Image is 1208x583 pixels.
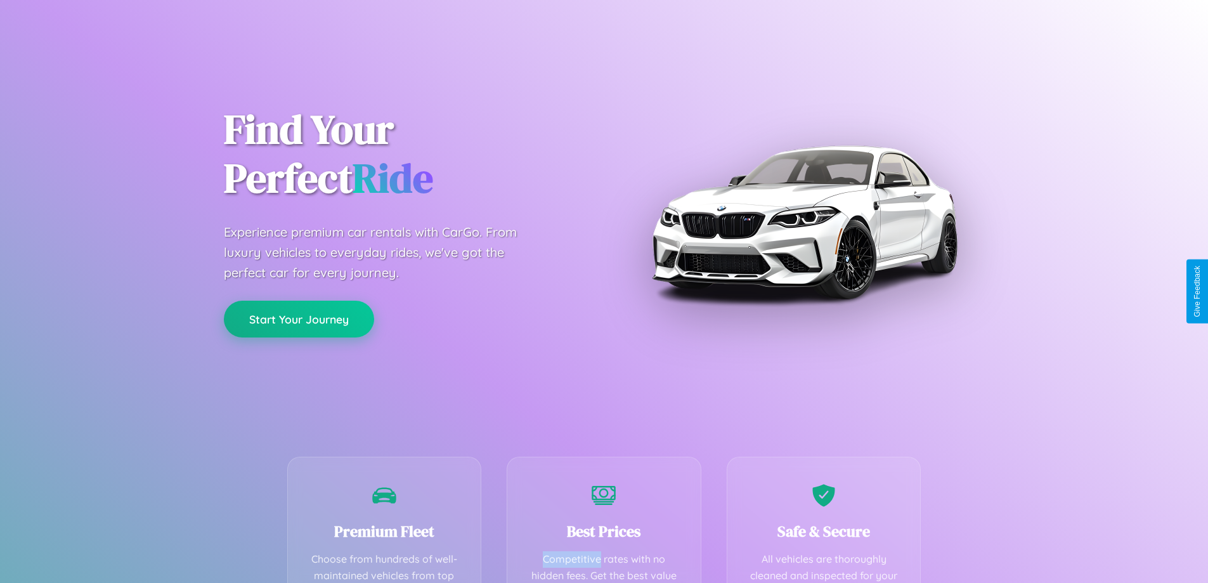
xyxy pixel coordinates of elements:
h1: Find Your Perfect [224,105,585,203]
h3: Premium Fleet [307,521,462,542]
div: Give Feedback [1193,266,1202,317]
h3: Safe & Secure [746,521,902,542]
p: Experience premium car rentals with CarGo. From luxury vehicles to everyday rides, we've got the ... [224,222,541,283]
img: Premium BMW car rental vehicle [646,63,963,381]
h3: Best Prices [526,521,682,542]
button: Start Your Journey [224,301,374,337]
span: Ride [353,150,433,206]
